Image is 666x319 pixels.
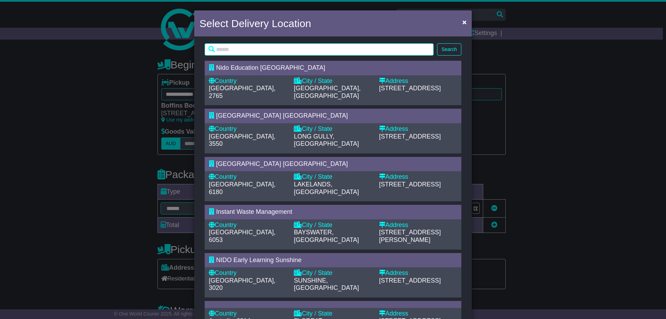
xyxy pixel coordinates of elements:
div: Address [379,77,457,85]
span: [STREET_ADDRESS][PERSON_NAME] [379,229,441,243]
span: [STREET_ADDRESS] [379,85,441,92]
div: City / State [294,77,372,85]
span: [STREET_ADDRESS] [379,277,441,284]
div: Country [209,310,287,318]
button: Search [437,43,461,56]
div: Address [379,173,457,181]
div: City / State [294,125,372,133]
span: BAYSWATER, [GEOGRAPHIC_DATA] [294,229,359,243]
div: City / State [294,221,372,229]
span: [GEOGRAPHIC_DATA] [GEOGRAPHIC_DATA] [216,112,348,119]
h4: Select Delivery Location [199,16,311,31]
div: Country [209,173,287,181]
span: SUNSHINE, [GEOGRAPHIC_DATA] [294,277,359,292]
span: [STREET_ADDRESS] [379,181,441,188]
div: Address [379,310,457,318]
span: × [462,18,467,26]
span: LAKELANDS, [GEOGRAPHIC_DATA] [294,181,359,195]
div: Address [379,269,457,277]
span: [GEOGRAPHIC_DATA], [GEOGRAPHIC_DATA] [294,85,360,99]
span: [GEOGRAPHIC_DATA], 6180 [209,181,275,195]
span: Nido Education [GEOGRAPHIC_DATA] [216,64,325,71]
div: City / State [294,310,372,318]
div: Country [209,269,287,277]
div: Country [209,77,287,85]
span: NIDO Early Learning Sunshine [216,257,301,263]
span: [STREET_ADDRESS] [379,133,441,140]
span: [GEOGRAPHIC_DATA], 6053 [209,229,275,243]
button: Close [459,15,470,29]
div: Country [209,125,287,133]
div: City / State [294,269,372,277]
span: [GEOGRAPHIC_DATA], 3020 [209,277,275,292]
span: Instant Waste Management [216,208,292,215]
span: [GEOGRAPHIC_DATA] [GEOGRAPHIC_DATA] [216,160,348,167]
span: [GEOGRAPHIC_DATA], 2765 [209,85,275,99]
div: Country [209,221,287,229]
span: LONG GULLY, [GEOGRAPHIC_DATA] [294,133,359,148]
div: Address [379,125,457,133]
span: [GEOGRAPHIC_DATA], 3550 [209,133,275,148]
div: Address [379,221,457,229]
div: City / State [294,173,372,181]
